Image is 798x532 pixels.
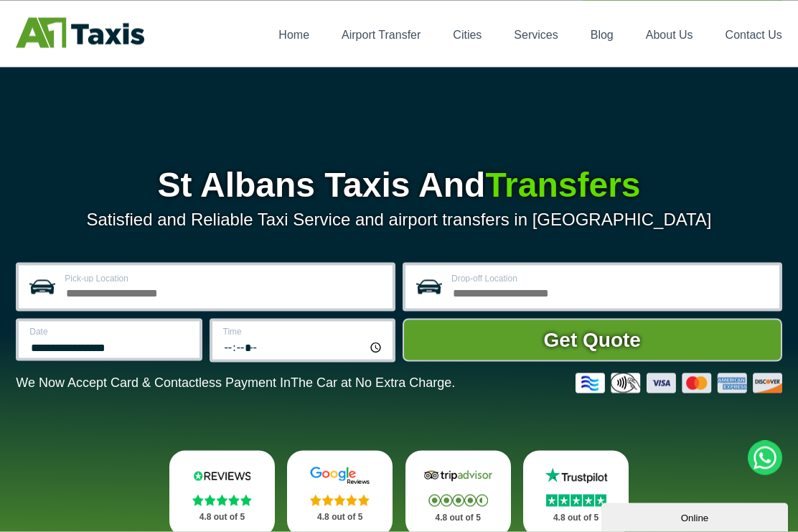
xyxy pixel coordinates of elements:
[514,29,558,41] a: Services
[601,500,791,532] iframe: chat widget
[428,495,488,507] img: Stars
[539,467,613,485] img: Trustpilot
[291,375,455,390] span: The Car at No Extra Charge.
[16,210,782,230] p: Satisfied and Reliable Taxi Service and airport transfers in [GEOGRAPHIC_DATA]
[303,467,377,485] img: Google
[185,508,259,526] p: 4.8 out of 5
[403,319,782,362] button: Get Quote
[591,29,614,41] a: Blog
[485,166,640,204] span: Transfers
[646,29,693,41] a: About Us
[278,29,309,41] a: Home
[726,29,782,41] a: Contact Us
[342,29,421,41] a: Airport Transfer
[16,375,455,391] p: We Now Accept Card & Contactless Payment In
[546,495,606,507] img: Stars
[421,467,495,485] img: Tripadvisor
[185,467,259,485] img: Reviews.io
[29,327,190,336] label: Date
[192,495,252,506] img: Stars
[539,509,613,527] p: 4.8 out of 5
[310,495,370,506] img: Stars
[421,509,495,527] p: 4.8 out of 5
[453,29,482,41] a: Cities
[576,373,782,393] img: Credit And Debit Cards
[16,18,144,48] img: A1 Taxis St Albans LTD
[223,327,384,336] label: Time
[451,274,771,283] label: Drop-off Location
[16,168,782,202] h1: St Albans Taxis And
[65,274,384,283] label: Pick-up Location
[303,508,377,526] p: 4.8 out of 5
